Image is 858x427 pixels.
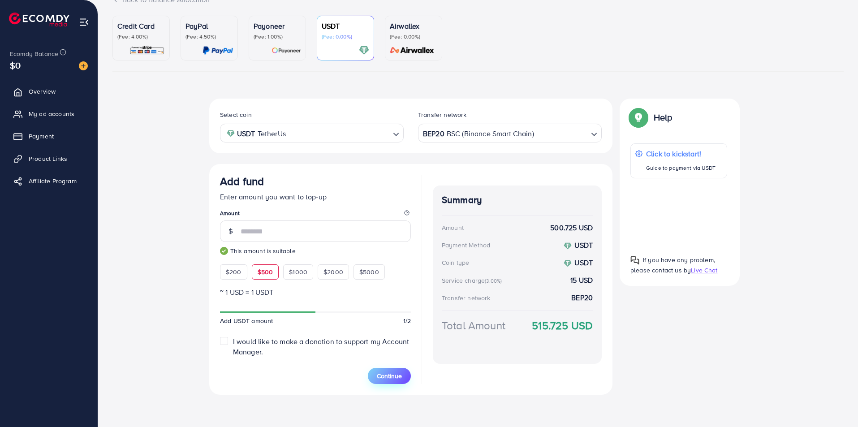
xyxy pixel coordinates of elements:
div: Total Amount [442,318,505,333]
div: Search for option [418,124,602,142]
div: Amount [442,223,464,232]
img: coin [564,242,572,250]
img: card [203,45,233,56]
p: (Fee: 0.00%) [322,33,369,40]
span: $5000 [359,267,379,276]
input: Search for option [289,126,389,140]
strong: 500.725 USD [550,223,593,233]
span: I would like to make a donation to support my Account Manager. [233,336,409,357]
div: Coin type [442,258,469,267]
p: (Fee: 4.00%) [117,33,165,40]
img: image [79,61,88,70]
p: USDT [322,21,369,31]
img: logo [9,13,69,26]
img: coin [227,129,235,138]
strong: BEP20 [571,293,593,303]
a: Overview [7,82,91,100]
img: Popup guide [630,256,639,265]
p: Credit Card [117,21,165,31]
button: Continue [368,368,411,384]
span: Live Chat [691,266,717,275]
span: $0 [10,59,21,72]
input: Search for option [535,126,587,140]
p: Guide to payment via USDT [646,163,716,173]
span: My ad accounts [29,109,74,118]
span: Continue [377,371,402,380]
a: Affiliate Program [7,172,91,190]
img: menu [79,17,89,27]
p: Payoneer [254,21,301,31]
p: Enter amount you want to top-up [220,191,411,202]
h3: Add fund [220,175,264,188]
strong: USDT [574,240,593,250]
div: Transfer network [442,293,491,302]
img: Popup guide [630,109,647,125]
strong: USDT [237,127,255,140]
span: 1/2 [403,316,411,325]
legend: Amount [220,209,411,220]
span: TetherUs [258,127,286,140]
label: Select coin [220,110,252,119]
div: Payment Method [442,241,490,250]
div: Search for option [220,124,404,142]
img: guide [220,247,228,255]
span: Overview [29,87,56,96]
h4: Summary [442,194,593,206]
p: (Fee: 4.50%) [185,33,233,40]
span: Add USDT amount [220,316,273,325]
strong: USDT [574,258,593,267]
p: ~ 1 USD = 1 USDT [220,287,411,298]
a: My ad accounts [7,105,91,123]
span: If you have any problem, please contact us by [630,255,715,275]
span: $500 [258,267,273,276]
a: Product Links [7,150,91,168]
p: (Fee: 1.00%) [254,33,301,40]
p: Click to kickstart! [646,148,716,159]
strong: 15 USD [570,275,593,285]
div: Service charge [442,276,504,285]
img: card [129,45,165,56]
span: BSC (Binance Smart Chain) [447,127,534,140]
a: Payment [7,127,91,145]
span: Affiliate Program [29,177,77,185]
p: PayPal [185,21,233,31]
img: coin [564,259,572,267]
img: card [387,45,437,56]
strong: 515.725 USD [532,318,593,333]
iframe: Chat [820,387,851,420]
p: Help [654,112,673,123]
strong: BEP20 [423,127,444,140]
small: (3.00%) [485,277,502,285]
p: (Fee: 0.00%) [390,33,437,40]
small: This amount is suitable [220,246,411,255]
p: Airwallex [390,21,437,31]
span: $1000 [289,267,307,276]
span: $2000 [323,267,343,276]
span: Payment [29,132,54,141]
span: Product Links [29,154,67,163]
img: card [359,45,369,56]
span: $200 [226,267,241,276]
img: card [272,45,301,56]
span: Ecomdy Balance [10,49,58,58]
label: Transfer network [418,110,467,119]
